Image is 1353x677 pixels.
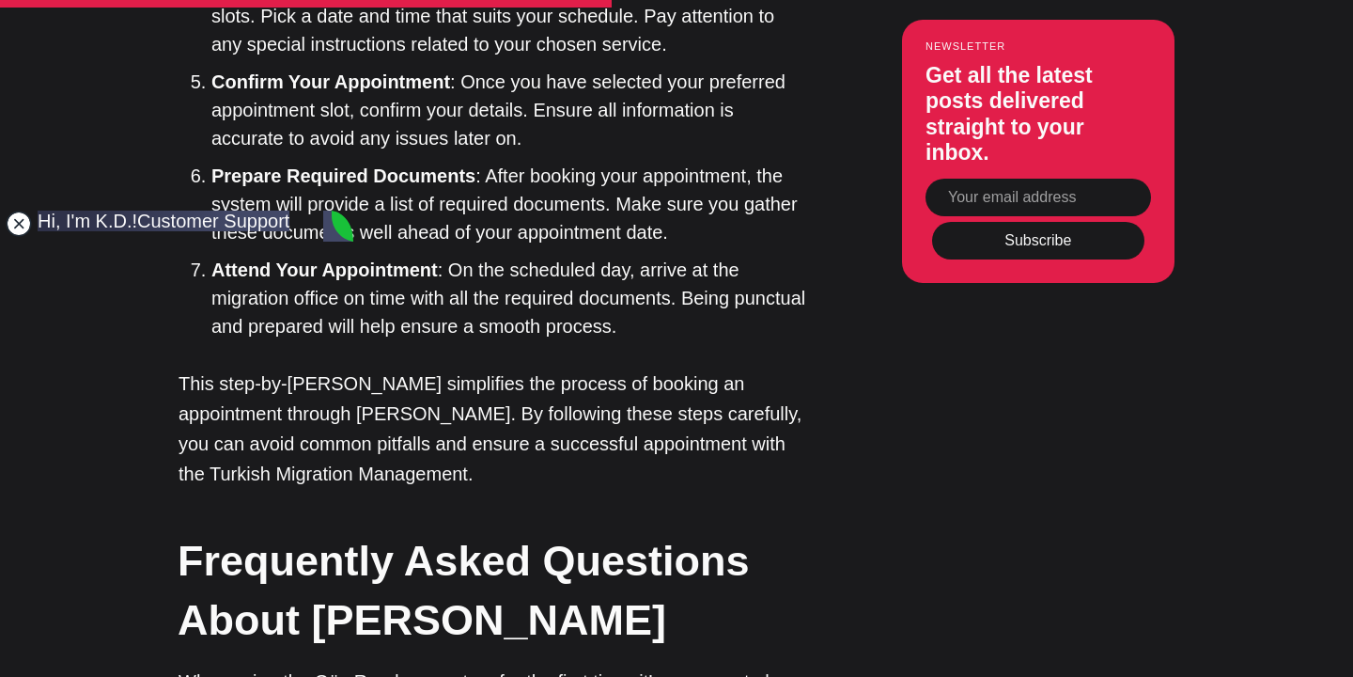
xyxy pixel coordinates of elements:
[932,222,1144,260] button: Subscribe
[925,63,1151,166] h3: Get all the latest posts delivered straight to your inbox.
[211,71,450,92] strong: Confirm Your Appointment
[211,68,808,152] li: : Once you have selected your preferred appointment slot, confirm your details. Ensure all inform...
[211,165,475,186] strong: Prepare Required Documents
[925,179,1151,216] input: Your email address
[179,369,808,489] p: This step-by-[PERSON_NAME] simplifies the process of booking an appointment through [PERSON_NAME]...
[211,256,808,340] li: : On the scheduled day, arrive at the migration office on time with all the required documents. B...
[925,41,1151,53] small: Newsletter
[178,531,807,650] h2: Frequently Asked Questions About [PERSON_NAME]
[211,162,808,246] li: : After booking your appointment, the system will provide a list of required documents. Make sure...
